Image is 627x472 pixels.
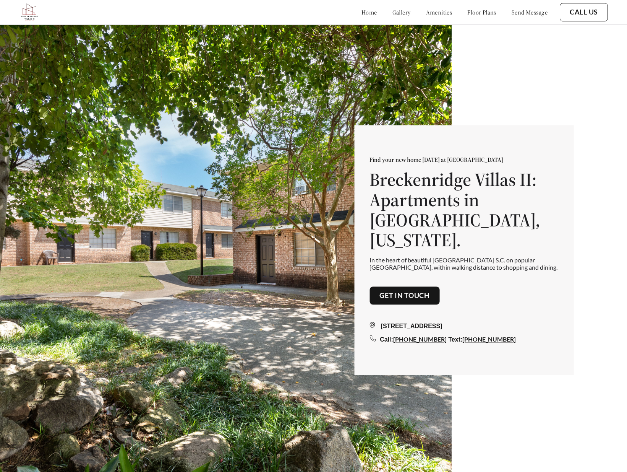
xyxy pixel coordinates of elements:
[369,286,440,305] button: Get in touch
[560,3,608,21] button: Call Us
[369,156,558,163] p: Find your new home [DATE] at [GEOGRAPHIC_DATA]
[426,8,452,16] a: amenities
[448,337,462,343] span: Text:
[361,8,377,16] a: home
[379,291,430,300] a: Get in touch
[380,337,393,343] span: Call:
[462,336,516,343] a: [PHONE_NUMBER]
[570,8,598,16] a: Call Us
[19,2,40,23] img: bv2_logo.png
[369,322,558,331] div: [STREET_ADDRESS]
[467,8,496,16] a: floor plans
[512,8,548,16] a: send message
[393,336,447,343] a: [PHONE_NUMBER]
[392,8,411,16] a: gallery
[369,169,558,250] h1: Breckenridge Villas II: Apartments in [GEOGRAPHIC_DATA], [US_STATE].
[369,257,558,271] p: In the heart of beautiful [GEOGRAPHIC_DATA] S.C. on popular [GEOGRAPHIC_DATA], within walking dis...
